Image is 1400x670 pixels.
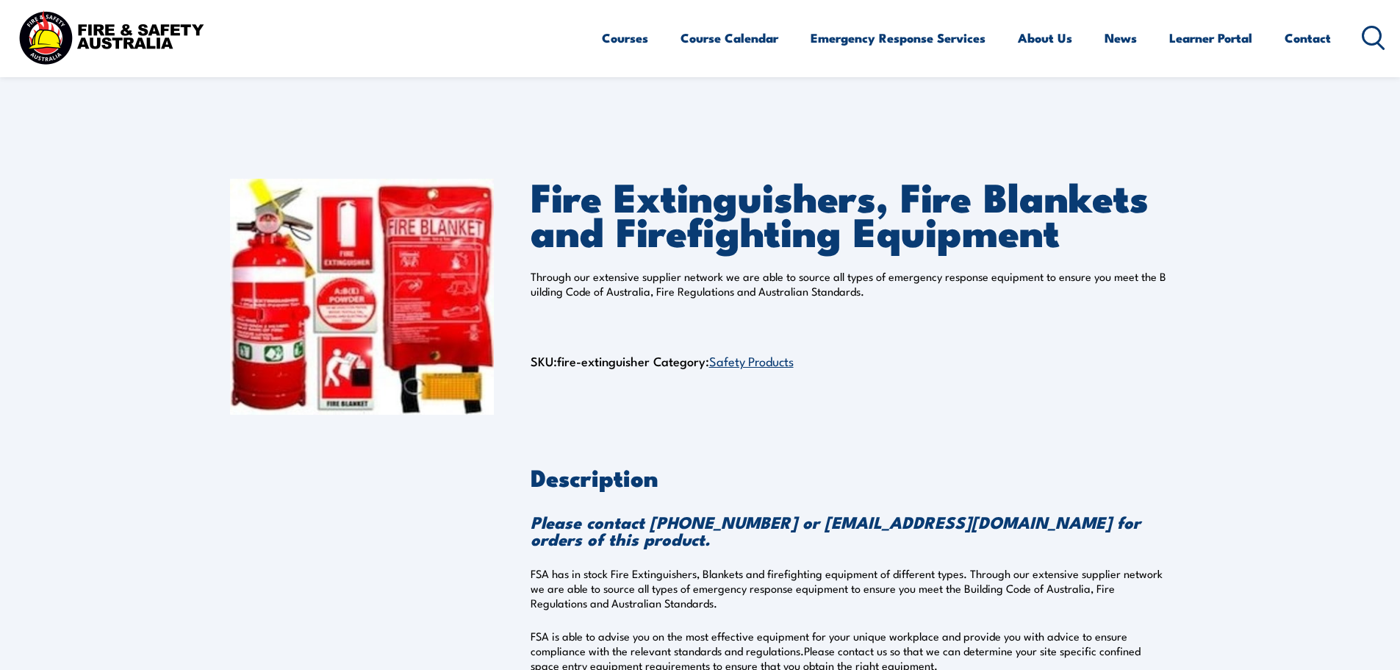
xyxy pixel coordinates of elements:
span: Category: [653,352,794,370]
span: fire-extinguisher [557,352,650,370]
a: Courses [602,18,648,57]
span: SKU: [531,352,650,370]
a: News [1105,18,1137,57]
a: Safety Products [709,352,794,369]
h1: Fire Extinguishers, Fire Blankets and Firefighting Equipment [531,179,1171,247]
a: Contact [1285,18,1331,57]
a: Course Calendar [681,18,778,57]
a: Emergency Response Services [811,18,986,57]
strong: Please contact [PHONE_NUMBER] or [EMAIL_ADDRESS][DOMAIN_NAME] for orders of this product. [531,509,1141,552]
p: Through our extensive supplier network we are able to source all types of emergency response equi... [531,269,1171,299]
h2: Description [531,466,1171,487]
a: Learner Portal [1169,18,1252,57]
p: FSA has in stock Fire Extinguishers, Blankets and firefighting equipment of different types. Thro... [531,566,1171,610]
a: About Us [1018,18,1072,57]
img: Fire Extinguishers, Fire Blankets and Firefighting Equipment [230,179,494,415]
